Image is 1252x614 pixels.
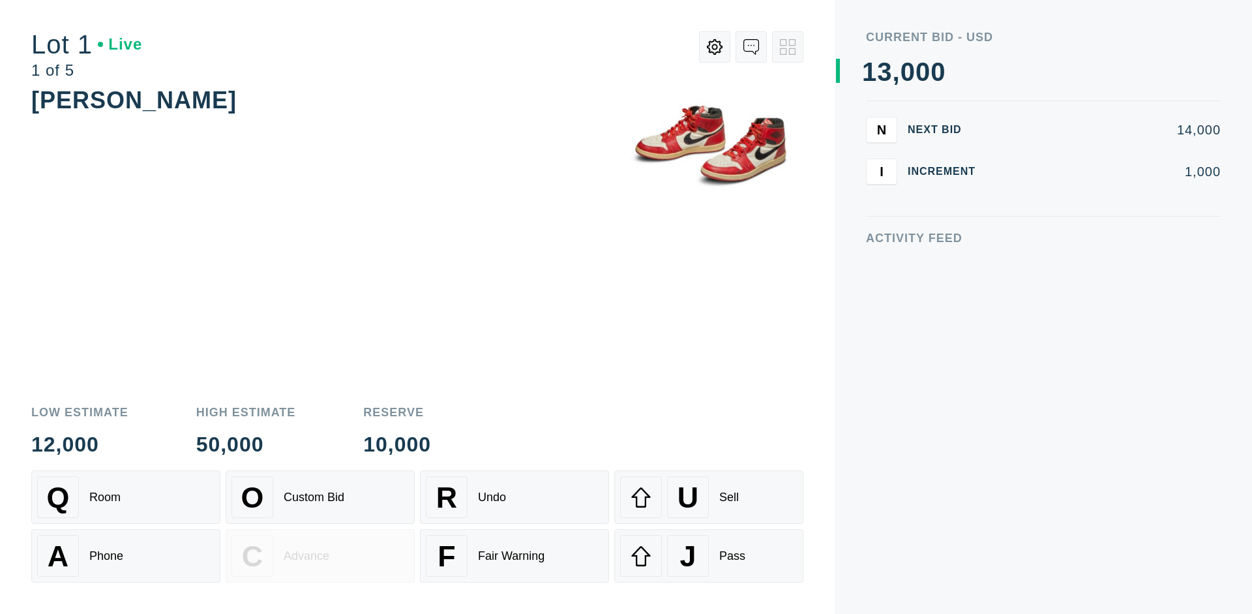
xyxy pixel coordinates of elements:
[880,164,884,179] span: I
[241,481,264,514] span: O
[31,87,237,114] div: [PERSON_NAME]
[908,166,986,177] div: Increment
[996,165,1221,178] div: 1,000
[31,63,142,78] div: 1 of 5
[31,529,220,583] button: APhone
[363,407,431,418] div: Reserve
[89,491,121,504] div: Room
[866,232,1221,244] div: Activity Feed
[226,529,415,583] button: CAdvance
[719,491,739,504] div: Sell
[284,491,344,504] div: Custom Bid
[438,540,455,573] span: F
[478,491,506,504] div: Undo
[614,470,803,524] button: USell
[931,59,946,85] div: 0
[719,549,745,563] div: Pass
[242,540,263,573] span: C
[679,540,696,573] span: J
[901,59,916,85] div: 0
[678,481,698,514] span: U
[866,31,1221,43] div: Current Bid - USD
[877,59,892,85] div: 3
[89,549,123,563] div: Phone
[31,434,128,455] div: 12,000
[996,123,1221,136] div: 14,000
[31,470,220,524] button: QRoom
[866,117,897,143] button: N
[196,407,296,418] div: High Estimate
[363,434,431,455] div: 10,000
[908,125,986,135] div: Next Bid
[226,470,415,524] button: OCustom Bid
[47,481,70,514] span: Q
[877,122,886,137] span: N
[478,549,544,563] div: Fair Warning
[866,159,897,185] button: I
[98,37,142,52] div: Live
[48,540,68,573] span: A
[916,59,931,85] div: 0
[436,481,457,514] span: R
[893,59,901,320] div: ,
[420,529,609,583] button: FFair Warning
[862,59,877,85] div: 1
[614,529,803,583] button: JPass
[31,407,128,418] div: Low Estimate
[31,31,142,57] div: Lot 1
[284,549,329,563] div: Advance
[196,434,296,455] div: 50,000
[420,470,609,524] button: RUndo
